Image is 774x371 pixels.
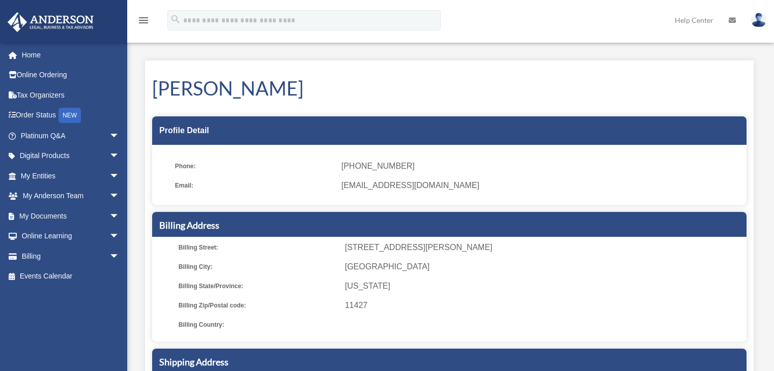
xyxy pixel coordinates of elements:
span: [GEOGRAPHIC_DATA] [345,260,743,274]
a: Events Calendar [7,266,135,287]
img: User Pic [751,13,766,27]
span: Billing Zip/Postal code: [179,298,338,313]
span: [EMAIL_ADDRESS][DOMAIN_NAME] [341,178,739,193]
span: arrow_drop_down [109,166,130,187]
a: Tax Organizers [7,85,135,105]
h5: Billing Address [159,219,739,232]
a: My Documentsarrow_drop_down [7,206,135,226]
a: Online Learningarrow_drop_down [7,226,135,246]
span: arrow_drop_down [109,146,130,167]
span: Billing City: [179,260,338,274]
span: arrow_drop_down [109,186,130,207]
h1: [PERSON_NAME] [152,75,747,102]
span: Billing Street: [179,240,338,255]
span: Billing Country: [179,318,338,332]
span: arrow_drop_down [109,226,130,247]
a: Order StatusNEW [7,105,135,126]
span: Billing State/Province: [179,279,338,293]
span: Email: [175,178,334,193]
span: arrow_drop_down [109,246,130,267]
a: Online Ordering [7,65,135,85]
i: menu [137,14,150,26]
div: Profile Detail [152,116,747,145]
a: menu [137,18,150,26]
a: Platinum Q&Aarrow_drop_down [7,126,135,146]
span: [PHONE_NUMBER] [341,159,739,173]
a: Home [7,45,135,65]
span: [STREET_ADDRESS][PERSON_NAME] [345,240,743,255]
a: My Anderson Teamarrow_drop_down [7,186,135,206]
h5: Shipping Address [159,356,739,368]
i: search [170,14,181,25]
a: Billingarrow_drop_down [7,246,135,266]
span: [US_STATE] [345,279,743,293]
div: NEW [59,108,81,123]
span: 11427 [345,298,743,313]
span: Phone: [175,159,334,173]
span: arrow_drop_down [109,206,130,227]
a: My Entitiesarrow_drop_down [7,166,135,186]
span: arrow_drop_down [109,126,130,146]
a: Digital Productsarrow_drop_down [7,146,135,166]
img: Anderson Advisors Platinum Portal [5,12,97,32]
